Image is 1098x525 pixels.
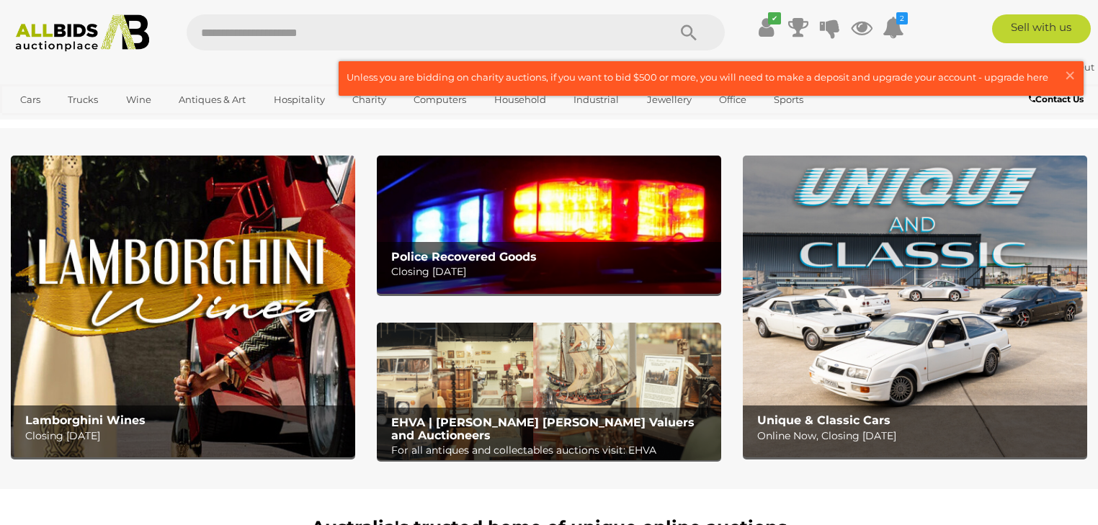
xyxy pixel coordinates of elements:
[1029,91,1087,107] a: Contact Us
[117,88,161,112] a: Wine
[377,156,721,293] a: Police Recovered Goods Police Recovered Goods Closing [DATE]
[896,12,908,24] i: 2
[764,88,813,112] a: Sports
[1063,61,1076,89] span: ×
[992,14,1091,43] a: Sell with us
[404,88,476,112] a: Computers
[377,156,721,293] img: Police Recovered Goods
[11,88,50,112] a: Cars
[743,156,1087,457] a: Unique & Classic Cars Unique & Classic Cars Online Now, Closing [DATE]
[11,112,132,135] a: [GEOGRAPHIC_DATA]
[169,88,255,112] a: Antiques & Art
[25,413,146,427] b: Lamborghini Wines
[638,88,701,112] a: Jewellery
[391,263,714,281] p: Closing [DATE]
[710,88,756,112] a: Office
[343,88,396,112] a: Charity
[757,413,891,427] b: Unique & Classic Cars
[564,88,628,112] a: Industrial
[377,323,721,460] img: EHVA | Evans Hastings Valuers and Auctioneers
[883,14,904,40] a: 2
[8,14,156,52] img: Allbids.com.au
[25,427,348,445] p: Closing [DATE]
[11,156,355,457] img: Lamborghini Wines
[391,250,537,264] b: Police Recovered Goods
[58,88,107,112] a: Trucks
[391,416,695,442] b: EHVA | [PERSON_NAME] [PERSON_NAME] Valuers and Auctioneers
[485,88,555,112] a: Household
[756,14,777,40] a: ✔
[1029,94,1084,104] b: Contact Us
[653,14,725,50] button: Search
[391,441,714,459] p: For all antiques and collectables auctions visit: EHVA
[377,323,721,460] a: EHVA | Evans Hastings Valuers and Auctioneers EHVA | [PERSON_NAME] [PERSON_NAME] Valuers and Auct...
[757,427,1080,445] p: Online Now, Closing [DATE]
[743,156,1087,457] img: Unique & Classic Cars
[768,12,781,24] i: ✔
[11,156,355,457] a: Lamborghini Wines Lamborghini Wines Closing [DATE]
[264,88,334,112] a: Hospitality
